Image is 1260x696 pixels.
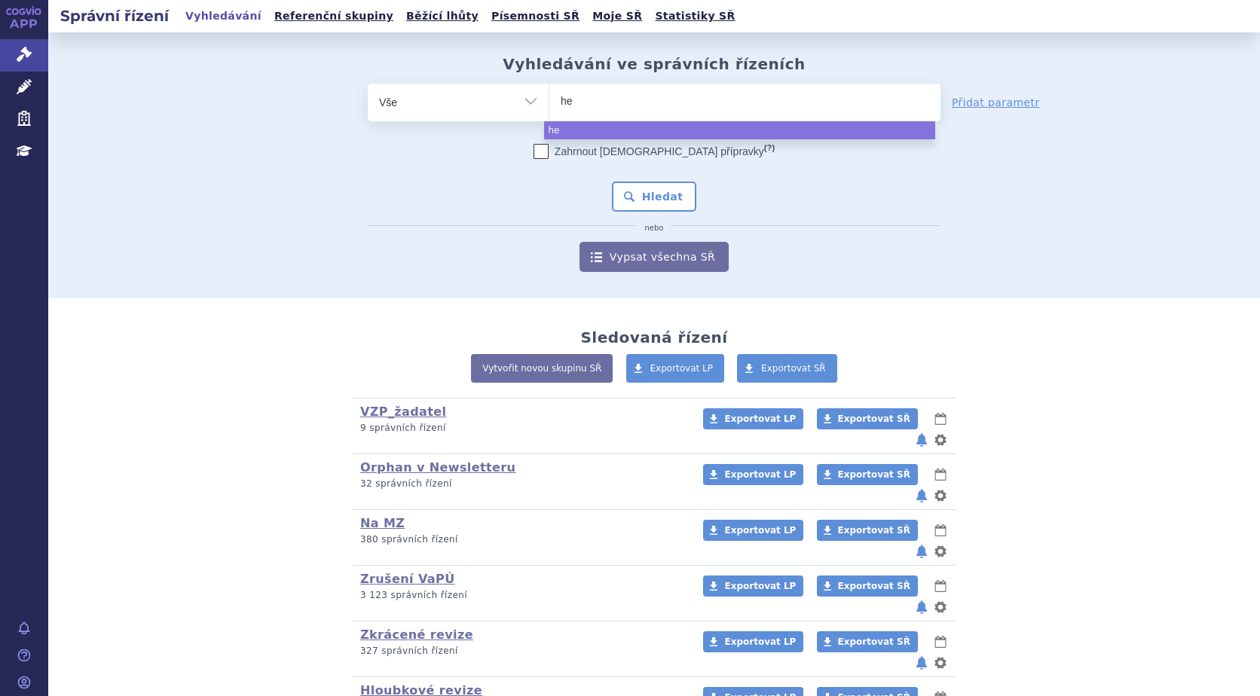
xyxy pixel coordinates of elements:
[914,542,929,560] button: notifikace
[817,408,918,429] a: Exportovat SŘ
[817,520,918,541] a: Exportovat SŘ
[933,633,948,651] button: lhůty
[580,328,727,346] h2: Sledovaná řízení
[471,354,613,383] a: Vytvořit novou skupinu SŘ
[703,408,803,429] a: Exportovat LP
[588,6,647,26] a: Moje SŘ
[503,55,806,73] h2: Vyhledávání ve správních řízeních
[612,182,697,212] button: Hledat
[580,242,729,272] a: Vypsat všechna SŘ
[270,6,398,26] a: Referenční skupiny
[181,6,266,26] a: Vyhledávání
[360,645,684,658] p: 327 správních řízení
[933,598,948,616] button: nastavení
[724,525,796,536] span: Exportovat LP
[764,143,775,153] abbr: (?)
[838,636,910,647] span: Exportovat SŘ
[360,460,515,475] a: Orphan v Newsletteru
[933,654,948,672] button: nastavení
[933,542,948,560] button: nastavení
[724,414,796,424] span: Exportovat LP
[360,589,684,602] p: 3 123 správních řízení
[838,414,910,424] span: Exportovat SŘ
[48,5,181,26] h2: Správní řízení
[933,410,948,428] button: lhůty
[650,6,739,26] a: Statistiky SŘ
[933,487,948,505] button: nastavení
[360,404,446,419] a: VZP_žadatel
[817,631,918,652] a: Exportovat SŘ
[933,521,948,539] button: lhůty
[914,487,929,505] button: notifikace
[817,575,918,597] a: Exportovat SŘ
[360,572,455,586] a: Zrušení VaPÚ
[703,520,803,541] a: Exportovat LP
[360,533,684,546] p: 380 správních řízení
[626,354,725,383] a: Exportovat LP
[360,627,473,642] a: Zkrácené revize
[360,478,684,490] p: 32 správních řízení
[360,422,684,435] p: 9 správních řízení
[933,466,948,484] button: lhůty
[914,654,929,672] button: notifikace
[914,431,929,449] button: notifikace
[703,464,803,485] a: Exportovat LP
[952,95,1040,110] a: Přidat parametr
[761,363,826,374] span: Exportovat SŘ
[703,575,803,597] a: Exportovat LP
[838,581,910,591] span: Exportovat SŘ
[933,577,948,595] button: lhůty
[838,469,910,480] span: Exportovat SŘ
[544,121,935,139] li: he
[724,469,796,480] span: Exportovat LP
[534,144,775,159] label: Zahrnout [DEMOGRAPHIC_DATA] přípravky
[360,516,405,530] a: Na MZ
[914,598,929,616] button: notifikace
[638,224,671,233] i: nebo
[487,6,584,26] a: Písemnosti SŘ
[724,636,796,647] span: Exportovat LP
[838,525,910,536] span: Exportovat SŘ
[703,631,803,652] a: Exportovat LP
[737,354,837,383] a: Exportovat SŘ
[933,431,948,449] button: nastavení
[650,363,714,374] span: Exportovat LP
[402,6,483,26] a: Běžící lhůty
[817,464,918,485] a: Exportovat SŘ
[724,581,796,591] span: Exportovat LP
